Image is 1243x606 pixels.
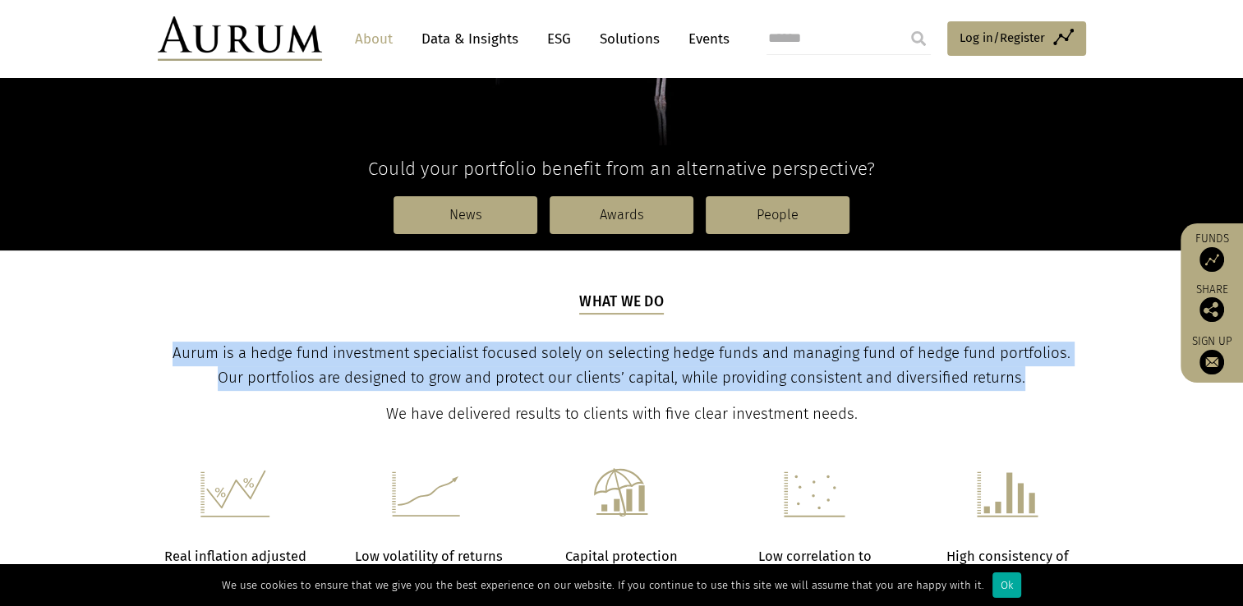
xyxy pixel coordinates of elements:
h4: Could your portfolio benefit from an alternative perspective? [158,158,1086,180]
a: Sign up [1189,334,1235,374]
strong: Low volatility of returns [354,549,502,564]
span: Aurum is a hedge fund investment specialist focused solely on selecting hedge funds and managing ... [173,344,1070,387]
a: Awards [550,196,693,234]
input: Submit [902,22,935,55]
a: ESG [539,24,579,54]
a: Data & Insights [413,24,527,54]
a: Funds [1189,232,1235,272]
div: Ok [992,572,1021,598]
a: Solutions [592,24,668,54]
div: Share [1189,284,1235,322]
strong: Real inflation adjusted returns [164,549,306,585]
a: Events [680,24,730,54]
strong: Low correlation to equities and bonds [754,549,875,585]
strong: High consistency of positive performance [941,549,1075,585]
img: Sign up to our newsletter [1199,350,1224,374]
span: Log in/Register [960,28,1045,48]
a: People [706,196,849,234]
a: About [347,24,401,54]
img: Share this post [1199,297,1224,322]
img: Aurum [158,16,322,61]
a: Log in/Register [947,21,1086,56]
img: Access Funds [1199,247,1224,272]
h5: What we do [579,292,664,314]
a: News [394,196,537,234]
span: We have delivered results to clients with five clear investment needs. [386,405,858,423]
